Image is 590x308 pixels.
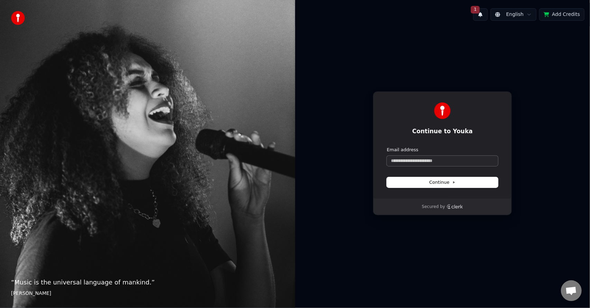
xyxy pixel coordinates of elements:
button: 1 [473,8,488,21]
img: youka [11,11,25,25]
p: “ Music is the universal language of mankind. ” [11,278,284,287]
span: Continue [429,179,456,185]
button: Add Credits [539,8,584,21]
p: Secured by [422,204,445,210]
button: Continue [387,177,498,188]
img: Youka [434,102,451,119]
label: Email address [387,147,418,153]
h1: Continue to Youka [387,127,498,136]
footer: [PERSON_NAME] [11,290,284,297]
span: 1 [471,6,480,13]
a: Clerk logo [447,204,463,209]
div: Open chat [561,280,582,301]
